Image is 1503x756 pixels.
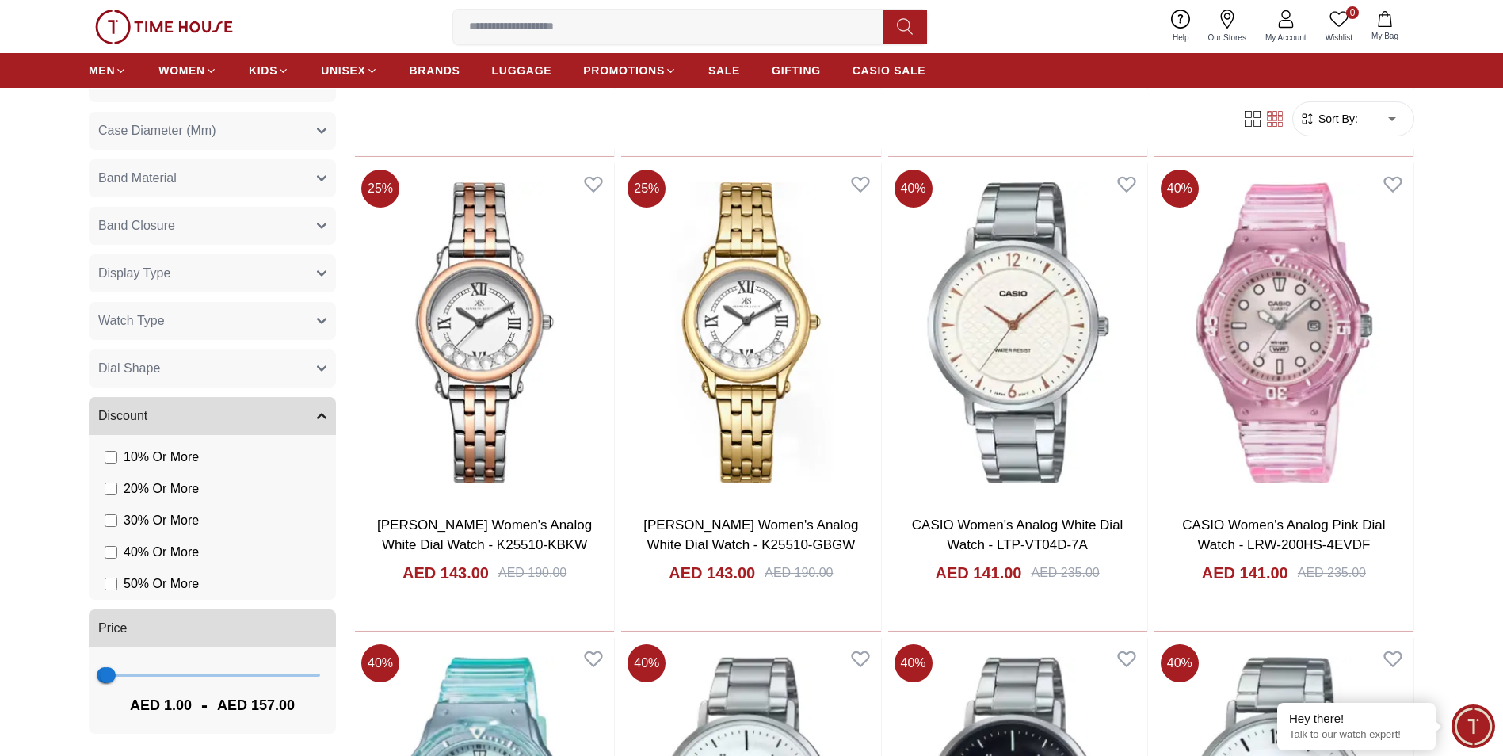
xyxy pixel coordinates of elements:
[1259,32,1313,44] span: My Account
[1202,562,1288,584] h4: AED 141.00
[89,254,336,292] button: Display Type
[1452,704,1495,748] div: Chat Widget
[361,644,399,682] span: 40 %
[98,311,165,330] span: Watch Type
[621,163,880,502] img: Kenneth Scott Women's Analog White Dial Watch - K25510-GBGW
[1362,8,1408,45] button: My Bag
[377,517,592,553] a: [PERSON_NAME] Women's Analog White Dial Watch - K25510-KBKW
[98,121,216,140] span: Case Diameter (Mm)
[249,56,289,85] a: KIDS
[498,563,566,582] div: AED 190.00
[1031,563,1099,582] div: AED 235.00
[95,10,233,44] img: ...
[1289,728,1424,742] p: Talk to our watch expert!
[1154,163,1413,502] img: CASIO Women's Analog Pink Dial Watch - LRW-200HS-4EVDF
[1289,711,1424,727] div: Hey there!
[1298,563,1366,582] div: AED 235.00
[1161,170,1199,208] span: 40 %
[105,514,117,527] input: 30% Or More
[98,264,170,283] span: Display Type
[936,562,1022,584] h4: AED 141.00
[708,56,740,85] a: SALE
[1299,111,1358,127] button: Sort By:
[888,163,1147,502] img: CASIO Women's Analog White Dial Watch - LTP-VT04D-7A
[1202,32,1253,44] span: Our Stores
[89,609,336,647] button: Price
[355,163,614,502] img: Kenneth Scott Women's Analog White Dial Watch - K25510-KBKW
[912,517,1123,553] a: CASIO Women's Analog White Dial Watch - LTP-VT04D-7A
[895,170,933,208] span: 40 %
[643,517,858,553] a: [PERSON_NAME] Women's Analog White Dial Watch - K25510-GBGW
[89,349,336,388] button: Dial Shape
[130,694,192,716] span: AED 1.00
[192,693,217,718] span: -
[105,483,117,495] input: 20% Or More
[105,578,117,590] input: 50% Or More
[1346,6,1359,19] span: 0
[708,63,740,78] span: SALE
[124,448,199,467] span: 10 % Or More
[124,479,199,498] span: 20 % Or More
[89,56,127,85] a: MEN
[249,63,277,78] span: KIDS
[217,694,295,716] span: AED 157.00
[105,546,117,559] input: 40% Or More
[1166,32,1196,44] span: Help
[89,159,336,197] button: Band Material
[492,56,552,85] a: LUGGAGE
[628,170,666,208] span: 25 %
[1365,30,1405,42] span: My Bag
[321,56,377,85] a: UNISEX
[89,207,336,245] button: Band Closure
[1199,6,1256,47] a: Our Stores
[853,63,926,78] span: CASIO SALE
[410,63,460,78] span: BRANDS
[158,63,205,78] span: WOMEN
[98,619,127,638] span: Price
[89,112,336,150] button: Case Diameter (Mm)
[321,63,365,78] span: UNISEX
[1182,517,1385,553] a: CASIO Women's Analog Pink Dial Watch - LRW-200HS-4EVDF
[669,562,755,584] h4: AED 143.00
[98,169,177,188] span: Band Material
[98,216,175,235] span: Band Closure
[158,56,217,85] a: WOMEN
[895,644,933,682] span: 40 %
[853,56,926,85] a: CASIO SALE
[772,56,821,85] a: GIFTING
[124,575,199,594] span: 50 % Or More
[361,170,399,208] span: 25 %
[583,63,665,78] span: PROMOTIONS
[772,63,821,78] span: GIFTING
[402,562,489,584] h4: AED 143.00
[89,63,115,78] span: MEN
[1315,111,1358,127] span: Sort By:
[98,359,160,378] span: Dial Shape
[89,397,336,435] button: Discount
[765,563,833,582] div: AED 190.00
[492,63,552,78] span: LUGGAGE
[1163,6,1199,47] a: Help
[583,56,677,85] a: PROMOTIONS
[1161,644,1199,682] span: 40 %
[628,644,666,682] span: 40 %
[124,543,199,562] span: 40 % Or More
[1319,32,1359,44] span: Wishlist
[98,407,147,426] span: Discount
[410,56,460,85] a: BRANDS
[1316,6,1362,47] a: 0Wishlist
[89,302,336,340] button: Watch Type
[124,511,199,530] span: 30 % Or More
[105,451,117,464] input: 10% Or More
